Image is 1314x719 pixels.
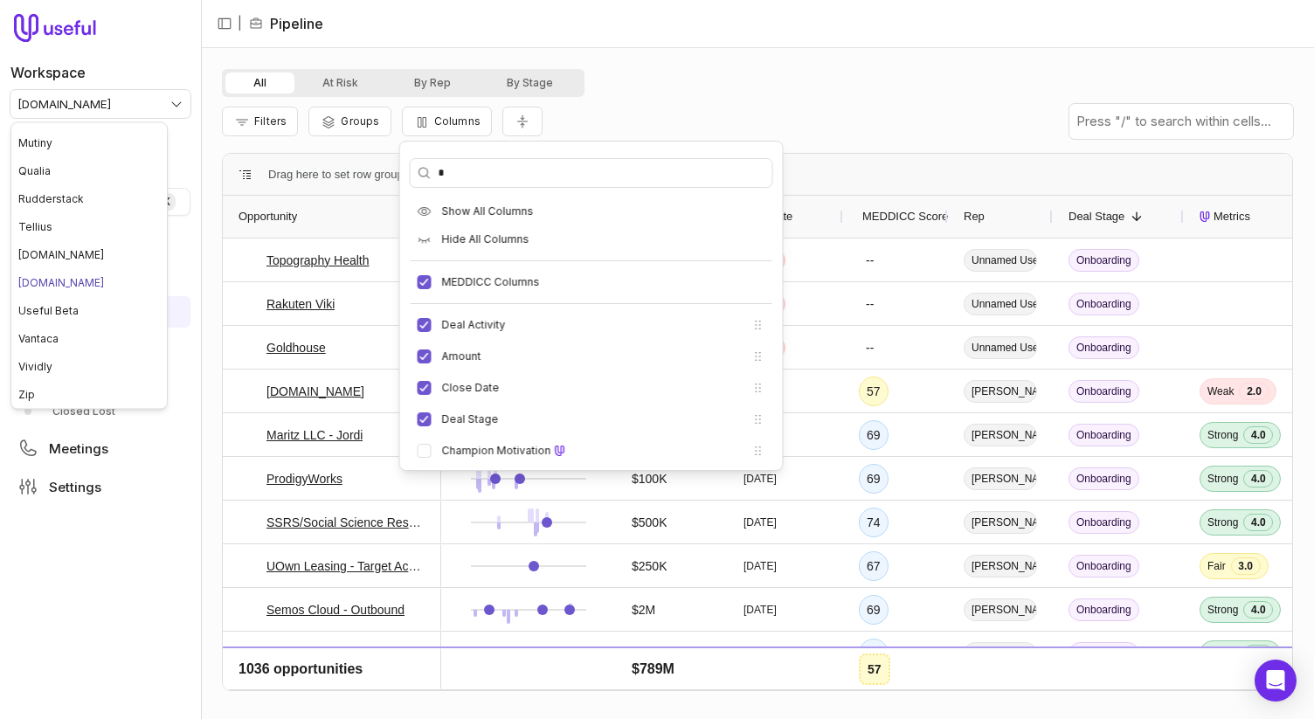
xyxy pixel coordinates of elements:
[18,332,59,345] span: Vantaca
[442,381,500,395] label: Close Date
[442,204,534,218] span: Show All Columns
[442,349,481,363] label: Amount
[18,164,51,177] span: Qualia
[411,159,772,187] input: Search columns
[18,220,52,233] span: Tellius
[442,412,499,426] label: Deal Stage
[18,136,52,149] span: Mutiny
[18,360,52,373] span: Vividly
[442,444,551,458] label: Champion Motivation
[442,318,506,332] label: Deal Activity
[18,248,104,261] span: [DOMAIN_NAME]
[442,275,540,289] label: MEDDICC Columns
[18,304,79,317] span: Useful Beta
[18,276,104,289] span: [DOMAIN_NAME]
[442,232,529,246] span: Hide All Columns
[18,192,84,205] span: Rudderstack
[18,388,35,401] span: Zip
